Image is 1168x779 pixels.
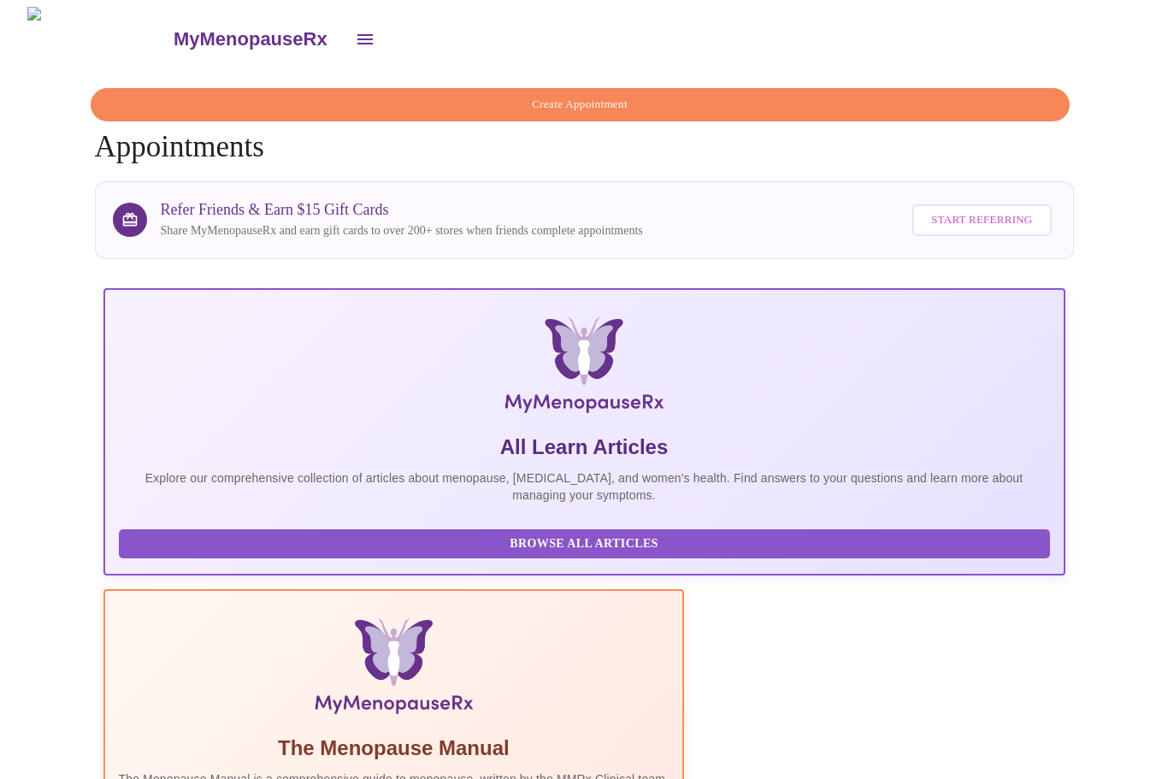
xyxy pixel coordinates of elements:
[161,201,643,219] h3: Refer Friends & Earn $15 Gift Cards
[119,529,1050,559] button: Browse All Articles
[119,534,1054,549] a: Browse All Articles
[110,95,1050,115] span: Create Appointment
[119,434,1050,461] h5: All Learn Articles
[206,618,581,721] img: Menopause Manual
[171,9,344,69] a: MyMenopauseRx
[91,88,1070,121] button: Create Appointment
[136,534,1033,555] span: Browse All Articles
[912,204,1051,236] button: Start Referring
[161,222,643,239] p: Share MyMenopauseRx and earn gift cards to over 200+ stores when friends complete appointments
[908,196,1055,245] a: Start Referring
[931,210,1032,230] span: Start Referring
[119,469,1050,504] p: Explore our comprehensive collection of articles about menopause, [MEDICAL_DATA], and women's hea...
[27,7,171,71] img: MyMenopauseRx Logo
[345,19,386,60] button: open drawer
[95,88,1074,164] h4: Appointments
[174,28,327,50] h3: MyMenopauseRx
[263,317,905,420] img: MyMenopauseRx Logo
[119,735,670,762] h5: The Menopause Manual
